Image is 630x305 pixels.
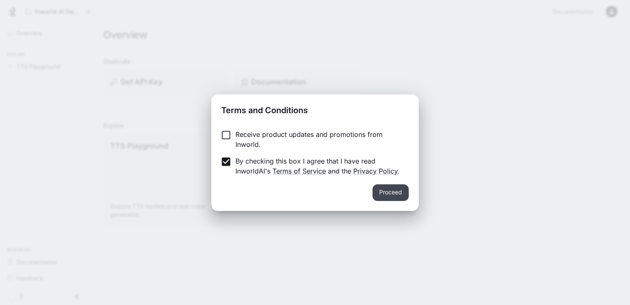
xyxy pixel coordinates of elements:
[235,129,402,149] p: Receive product updates and promotions from Inworld.
[211,94,419,123] h2: Terms and Conditions
[272,167,326,175] a: Terms of Service
[353,167,397,175] a: Privacy Policy
[372,184,409,201] button: Proceed
[235,156,402,176] p: By checking this box I agree that I have read InworldAI's and the .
